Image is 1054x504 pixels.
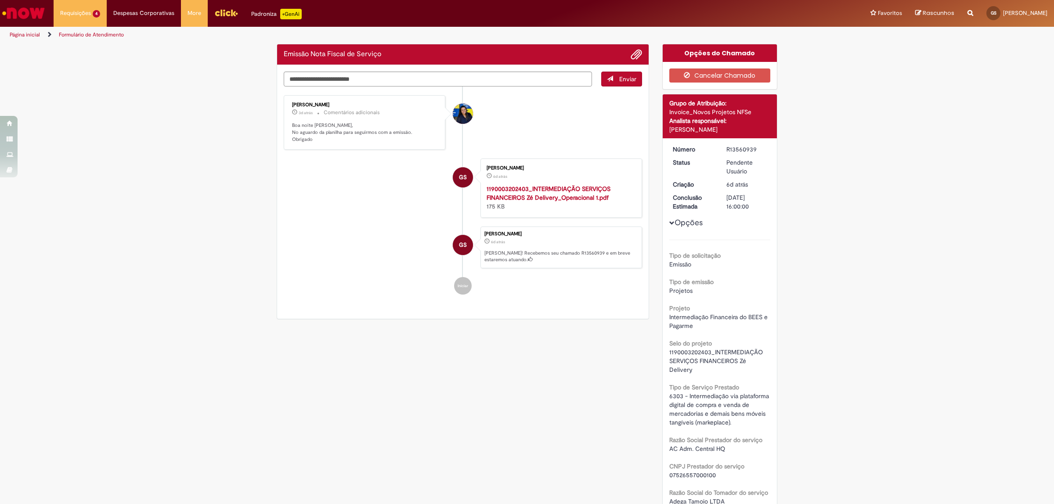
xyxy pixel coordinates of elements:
[59,31,124,38] a: Formulário de Atendimento
[669,348,765,374] span: 1190003202403_INTERMEDIAÇÃO SERVIÇOS FINANCEIROS Zé Delivery
[284,227,642,269] li: Geerleson Barrim De Souza
[666,145,720,154] dt: Número
[923,9,954,17] span: Rascunhos
[484,231,637,237] div: [PERSON_NAME]
[453,167,473,187] div: Geerleson Barrim De Souza
[669,462,744,470] b: CNPJ Prestador do serviço
[669,313,769,330] span: Intermediação Financeira do BEES e Pagarme
[669,108,771,116] div: Invoice_Novos Projetos NFSe
[726,145,767,154] div: R13560939
[453,235,473,255] div: Geerleson Barrim De Souza
[669,445,725,453] span: AC Adm. Central HQ
[491,239,505,245] span: 6d atrás
[631,49,642,60] button: Adicionar anexos
[1,4,46,22] img: ServiceNow
[214,6,238,19] img: click_logo_yellow_360x200.png
[284,72,592,87] textarea: Digite sua mensagem aqui...
[299,110,313,115] span: 3d atrás
[669,68,771,83] button: Cancelar Chamado
[10,31,40,38] a: Página inicial
[60,9,91,18] span: Requisições
[299,110,313,115] time: 26/09/2025 20:43:39
[487,166,633,171] div: [PERSON_NAME]
[487,184,633,211] div: 175 KB
[113,9,174,18] span: Despesas Corporativas
[666,193,720,211] dt: Conclusão Estimada
[280,9,302,19] p: +GenAi
[453,104,473,124] div: Ana Paula Gomes Granzier
[669,252,721,259] b: Tipo de solicitação
[491,239,505,245] time: 23/09/2025 18:51:20
[619,75,636,83] span: Enviar
[1003,9,1047,17] span: [PERSON_NAME]
[669,471,716,479] span: 07526557000100
[251,9,302,19] div: Padroniza
[601,72,642,86] button: Enviar
[284,50,381,58] h2: Emissão Nota Fiscal de Serviço Histórico de tíquete
[669,304,690,312] b: Projeto
[669,99,771,108] div: Grupo de Atribuição:
[493,174,507,179] time: 23/09/2025 18:50:10
[666,158,720,167] dt: Status
[324,109,380,116] small: Comentários adicionais
[669,436,762,444] b: Razão Social Prestador do serviço
[726,180,748,188] time: 23/09/2025 18:51:20
[493,174,507,179] span: 6d atrás
[459,167,467,188] span: GS
[669,489,768,497] b: Razão Social do Tomador do serviço
[669,339,712,347] b: Selo do projeto
[7,27,696,43] ul: Trilhas de página
[726,180,748,188] span: 6d atrás
[669,392,771,426] span: 6303 - Intermediação via plataforma digital de compra e venda de mercadorias e demais bens móveis...
[726,193,767,211] div: [DATE] 16:00:00
[292,102,438,108] div: [PERSON_NAME]
[669,287,693,295] span: Projetos
[669,278,714,286] b: Tipo de emissão
[726,158,767,176] div: Pendente Usuário
[669,125,771,134] div: [PERSON_NAME]
[669,383,739,391] b: Tipo de Serviço Prestado
[487,185,610,202] a: 1190003202403_INTERMEDIAÇÃO SERVIÇOS FINANCEIROS Zé Delivery_Operacional 1.pdf
[878,9,902,18] span: Favoritos
[991,10,996,16] span: GS
[669,260,691,268] span: Emissão
[669,116,771,125] div: Analista responsável:
[188,9,201,18] span: More
[292,122,438,143] p: Boa noite [PERSON_NAME], No aguardo da planilha para seguirmos com a emissão. Obrigado
[666,180,720,189] dt: Criação
[459,234,467,256] span: GS
[663,44,777,62] div: Opções do Chamado
[915,9,954,18] a: Rascunhos
[484,250,637,263] p: [PERSON_NAME]! Recebemos seu chamado R13560939 e em breve estaremos atuando.
[93,10,100,18] span: 4
[726,180,767,189] div: 23/09/2025 18:51:20
[284,86,642,303] ul: Histórico de tíquete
